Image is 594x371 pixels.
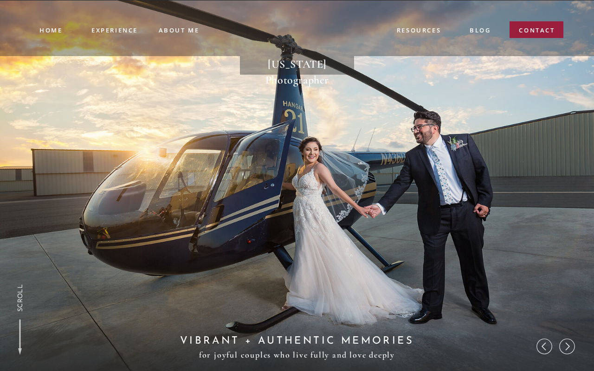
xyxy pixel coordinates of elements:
[158,26,200,34] a: ABOUT ME
[519,26,555,39] a: contact
[246,57,349,73] h1: [US_STATE] Photographer
[396,26,442,36] a: resources
[171,333,423,346] h2: VIBRANT + Authentic Memories
[470,26,491,36] a: blog
[91,26,137,33] a: experience
[197,347,397,362] h3: for joyful couples who live fully and love deeply
[15,284,25,312] a: SCROLL
[39,26,62,34] a: Home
